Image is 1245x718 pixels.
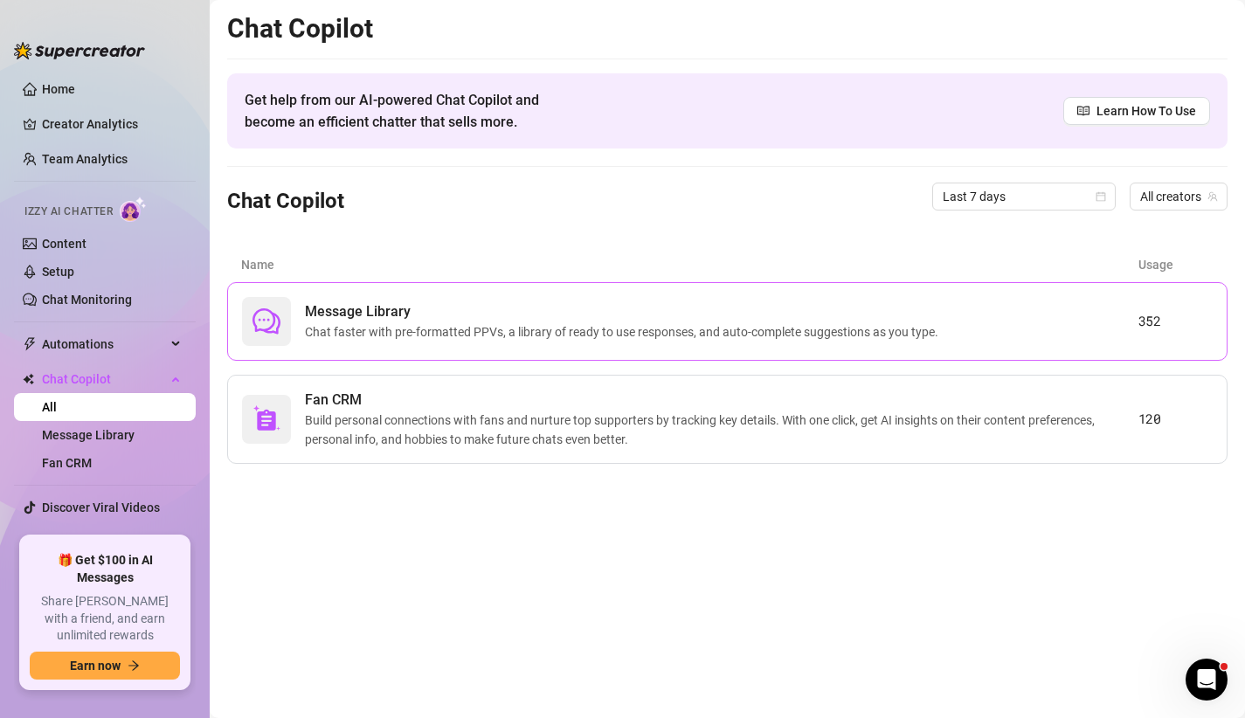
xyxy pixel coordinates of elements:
[42,365,166,393] span: Chat Copilot
[1077,105,1089,117] span: read
[245,89,581,133] span: Get help from our AI-powered Chat Copilot and become an efficient chatter that sells more.
[128,659,140,672] span: arrow-right
[1063,97,1210,125] a: Learn How To Use
[42,501,160,514] a: Discover Viral Videos
[24,204,113,220] span: Izzy AI Chatter
[1140,183,1217,210] span: All creators
[305,390,1138,411] span: Fan CRM
[42,152,128,166] a: Team Analytics
[305,322,945,342] span: Chat faster with pre-formatted PPVs, a library of ready to use responses, and auto-complete sugge...
[42,428,135,442] a: Message Library
[30,552,180,586] span: 🎁 Get $100 in AI Messages
[1138,255,1214,274] article: Usage
[42,82,75,96] a: Home
[1138,311,1213,332] article: 352
[1096,191,1106,202] span: calendar
[252,307,280,335] span: comment
[1138,409,1213,430] article: 120
[42,330,166,358] span: Automations
[42,293,132,307] a: Chat Monitoring
[42,456,92,470] a: Fan CRM
[42,265,74,279] a: Setup
[14,42,145,59] img: logo-BBDzfeDw.svg
[42,237,86,251] a: Content
[305,411,1138,449] span: Build personal connections with fans and nurture top supporters by tracking key details. With one...
[943,183,1105,210] span: Last 7 days
[1207,191,1218,202] span: team
[1186,659,1228,701] iframe: Intercom live chat
[252,405,280,433] img: svg%3e
[42,400,57,414] a: All
[23,373,34,385] img: Chat Copilot
[227,12,1228,45] h2: Chat Copilot
[305,301,945,322] span: Message Library
[1096,101,1196,121] span: Learn How To Use
[227,188,344,216] h3: Chat Copilot
[42,110,182,138] a: Creator Analytics
[23,337,37,351] span: thunderbolt
[30,652,180,680] button: Earn nowarrow-right
[70,659,121,673] span: Earn now
[120,197,147,222] img: AI Chatter
[30,593,180,645] span: Share [PERSON_NAME] with a friend, and earn unlimited rewards
[241,255,1138,274] article: Name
